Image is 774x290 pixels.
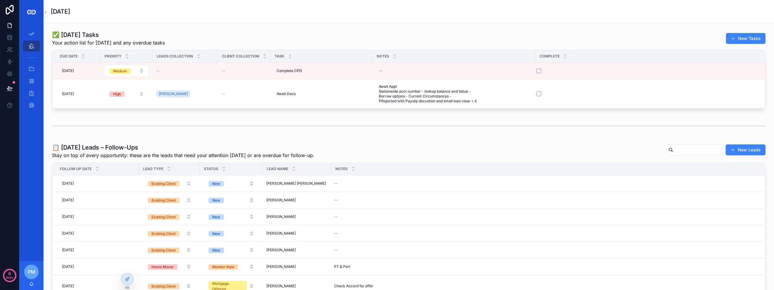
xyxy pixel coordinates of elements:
span: Status [204,166,218,171]
a: [PERSON_NAME] [266,198,328,203]
span: [DATE] [62,231,74,236]
div: New [212,248,220,253]
div: scrollable content [19,24,44,119]
a: [DATE] [60,262,135,272]
a: [PERSON_NAME] [156,90,190,97]
a: [DATE] [60,66,97,76]
a: -- [332,212,757,222]
div: -- [334,248,338,252]
a: New Tasks [726,33,766,44]
a: Complete CPD [274,66,369,76]
a: -- [222,68,267,73]
a: [PERSON_NAME] [266,284,328,288]
button: Select Button [204,245,259,255]
div: -- [334,231,338,236]
div: -- [334,198,338,203]
h1: [DATE] [51,7,70,16]
a: Await Appt Nationwide acct number - lookup balance and Value - Borrow options - Current Circumsta... [376,82,532,106]
span: [DATE] [62,198,74,203]
a: -- [332,229,757,238]
div: Existing Client [151,231,176,236]
div: Existing Client [151,181,176,186]
h1: 📋 [DATE] Leads – Follow-Ups [52,143,314,152]
span: Notes [377,54,389,59]
span: Client collection [222,54,259,59]
a: Select Button [203,261,259,272]
span: Await Appt Nationwide acct number - lookup balance and Value - Borrow options - Current Circumsta... [379,84,530,104]
span: Priority [105,54,122,59]
span: Due Date [60,54,78,59]
a: Select Button [143,228,196,239]
a: [PERSON_NAME] [266,264,328,269]
span: Check Accord for offer [334,284,373,288]
div: Existing Client [151,198,176,203]
a: Select Button [203,244,259,256]
button: Select Button [143,228,196,239]
a: [DATE] [60,179,135,188]
a: [DATE] [60,212,135,222]
a: [PERSON_NAME] [266,248,328,252]
span: Task [275,54,285,59]
span: [PERSON_NAME] [266,214,296,219]
div: Existing Client [151,248,176,253]
button: Select Button [204,195,259,206]
div: Home Mover [151,264,174,270]
div: Monitor Rate [212,264,234,270]
span: [DATE] [62,181,74,186]
a: [DATE] [60,229,135,238]
button: New Leads [726,144,766,155]
button: Select Button [143,178,196,189]
div: Existing Client [151,284,176,289]
span: Follow Up Date [60,166,92,171]
button: Select Button [105,65,149,76]
div: New [212,181,220,186]
a: Select Button [143,194,196,206]
a: -- [332,245,757,255]
span: [PERSON_NAME] [266,198,296,203]
a: Select Button [143,261,196,272]
a: [PERSON_NAME] [266,231,328,236]
button: Select Button [143,211,196,222]
span: Complete CPD [277,68,302,73]
a: PT & Port [332,262,757,272]
div: Existing Client [151,214,176,220]
button: Select Button [143,245,196,255]
a: [DATE] [60,195,135,205]
div: New [212,198,220,203]
a: -- [332,179,757,188]
a: Select Button [104,88,149,100]
span: Lead Type [143,166,163,171]
span: -- [222,68,225,73]
span: [DATE] [62,264,74,269]
a: Select Button [203,228,259,239]
a: Select Button [104,65,149,77]
span: Complete [540,54,560,59]
span: PM [28,268,35,275]
span: Stay on top of every opportunity: these are the leads that need your attention [DATE] or are over... [52,152,314,159]
span: [DATE] [62,248,74,252]
a: [PERSON_NAME] [PERSON_NAME] [266,181,328,186]
p: days [6,273,13,282]
span: [PERSON_NAME] [159,91,188,96]
span: [PERSON_NAME] [266,284,296,288]
a: [PERSON_NAME] [156,89,214,99]
span: PT & Port [334,264,350,269]
a: Await Docs [274,89,369,99]
button: Select Button [204,211,259,222]
span: Await Docs [277,91,296,96]
span: Your action list for [DATE] and any overdue tasks [52,39,165,46]
button: Select Button [204,178,259,189]
a: Select Button [143,244,196,256]
a: [DATE] [60,245,135,255]
a: Select Button [203,194,259,206]
div: -- [334,181,338,186]
span: Notes [335,166,348,171]
a: -- [222,91,267,96]
a: [DATE] [60,89,97,99]
div: High [113,91,121,97]
div: Medium [113,68,127,74]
